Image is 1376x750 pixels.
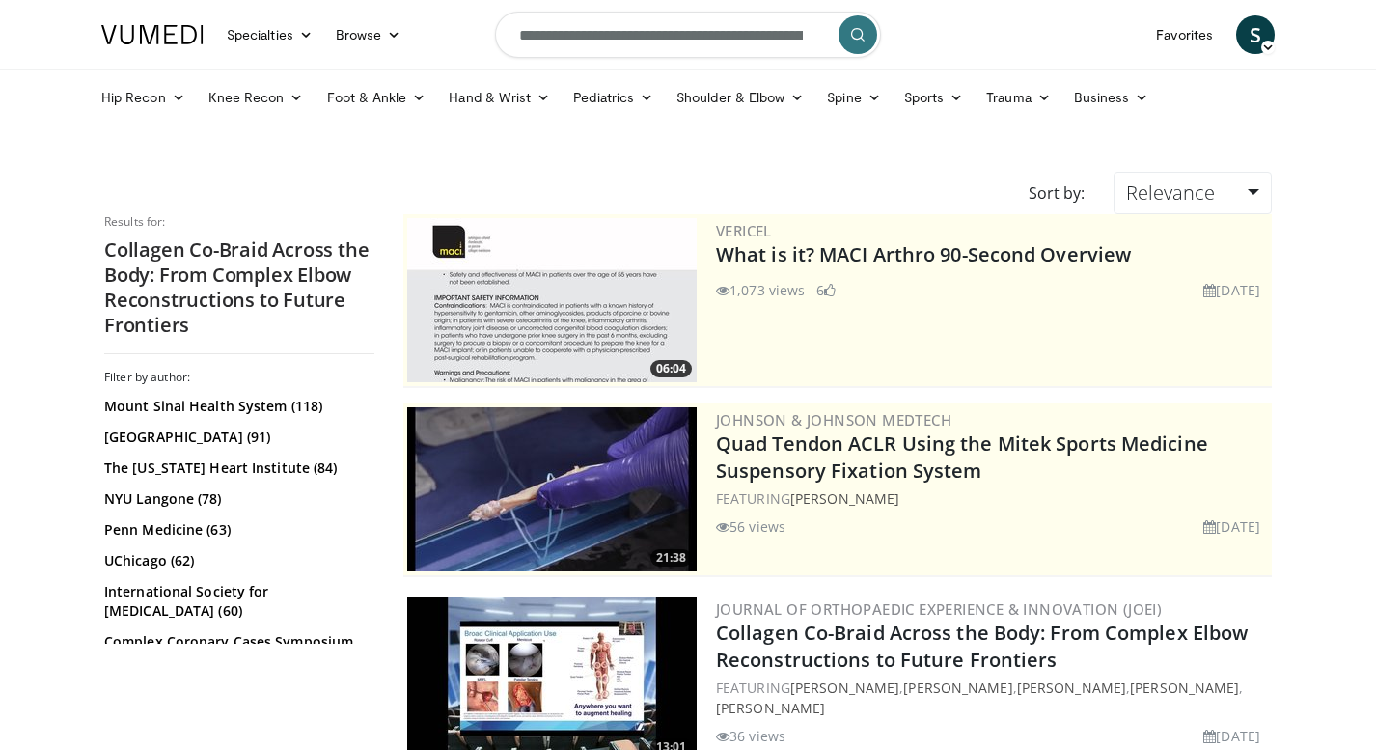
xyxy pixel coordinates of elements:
[716,699,825,717] a: [PERSON_NAME]
[1017,679,1126,697] a: [PERSON_NAME]
[716,678,1268,718] div: FEATURING , , , ,
[104,370,374,385] h3: Filter by author:
[790,489,899,508] a: [PERSON_NAME]
[104,397,370,416] a: Mount Sinai Health System (118)
[104,632,370,671] a: Complex Coronary Cases Symposium (60)
[1203,516,1260,537] li: [DATE]
[716,599,1162,619] a: Journal of Orthopaedic Experience & Innovation (JOEI)
[101,25,204,44] img: VuMedi Logo
[495,12,881,58] input: Search topics, interventions
[716,241,1131,267] a: What is it? MACI Arthro 90-Second Overview
[1062,78,1161,117] a: Business
[650,360,692,377] span: 06:04
[407,407,697,571] img: b78fd9da-dc16-4fd1-a89d-538d899827f1.300x170_q85_crop-smart_upscale.jpg
[104,489,370,509] a: NYU Langone (78)
[716,726,785,746] li: 36 views
[407,407,697,571] a: 21:38
[1014,172,1099,214] div: Sort by:
[197,78,316,117] a: Knee Recon
[104,520,370,540] a: Penn Medicine (63)
[1203,280,1260,300] li: [DATE]
[324,15,413,54] a: Browse
[437,78,562,117] a: Hand & Wrist
[104,237,374,338] h2: Collagen Co-Braid Across the Body: From Complex Elbow Reconstructions to Future Frontiers
[1114,172,1272,214] a: Relevance
[1126,180,1215,206] span: Relevance
[816,280,836,300] li: 6
[665,78,815,117] a: Shoulder & Elbow
[716,280,805,300] li: 1,073 views
[407,218,697,382] a: 06:04
[1130,679,1239,697] a: [PERSON_NAME]
[1236,15,1275,54] a: S
[716,516,785,537] li: 56 views
[975,78,1062,117] a: Trauma
[316,78,438,117] a: Foot & Ankle
[716,620,1248,673] a: Collagen Co-Braid Across the Body: From Complex Elbow Reconstructions to Future Frontiers
[104,428,370,447] a: [GEOGRAPHIC_DATA] (91)
[90,78,197,117] a: Hip Recon
[893,78,976,117] a: Sports
[104,458,370,478] a: The [US_STATE] Heart Institute (84)
[790,679,899,697] a: [PERSON_NAME]
[215,15,324,54] a: Specialties
[903,679,1012,697] a: [PERSON_NAME]
[815,78,892,117] a: Spine
[104,214,374,230] p: Results for:
[1144,15,1225,54] a: Favorites
[104,582,370,621] a: International Society for [MEDICAL_DATA] (60)
[104,551,370,570] a: UChicago (62)
[1203,726,1260,746] li: [DATE]
[716,410,951,430] a: Johnson & Johnson MedTech
[716,488,1268,509] div: FEATURING
[716,431,1208,484] a: Quad Tendon ACLR Using the Mitek Sports Medicine Suspensory Fixation System
[650,549,692,567] span: 21:38
[562,78,665,117] a: Pediatrics
[407,218,697,382] img: aa6cc8ed-3dbf-4b6a-8d82-4a06f68b6688.300x170_q85_crop-smart_upscale.jpg
[716,221,772,240] a: Vericel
